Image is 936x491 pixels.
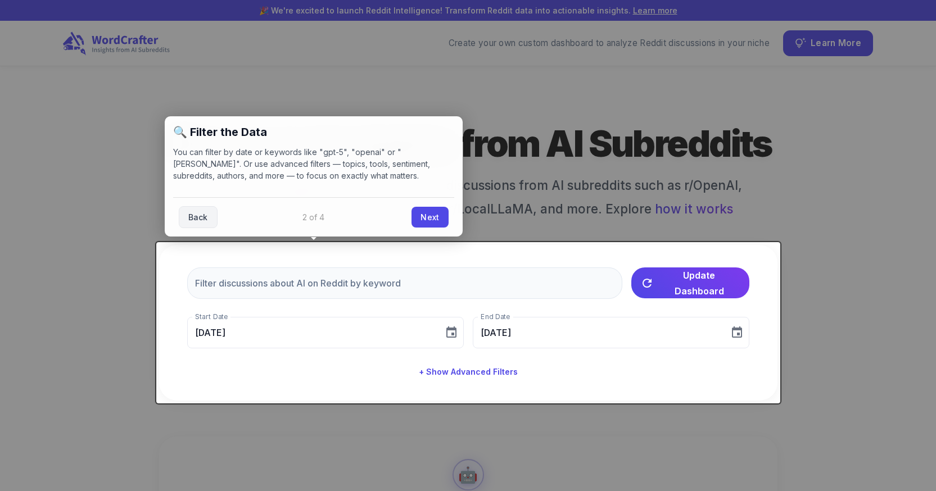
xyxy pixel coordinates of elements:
button: Choose date, selected date is Aug 4, 2025 [440,321,463,344]
label: Start Date [195,312,228,321]
input: MM/DD/YYYY [473,317,721,348]
span: Update Dashboard [658,267,740,299]
button: + Show Advanced Filters [414,362,522,383]
h2: 🔍 Filter the Data [173,125,454,139]
label: End Date [481,312,510,321]
input: Filter discussions about AI on Reddit by keyword [187,267,622,299]
button: Update Dashboard [631,267,749,298]
a: Next [412,207,448,228]
a: Back [179,206,218,228]
input: MM/DD/YYYY [187,317,436,348]
button: Choose date, selected date is Aug 20, 2025 [726,321,748,344]
p: You can filter by date or keywords like "gpt-5", "openai" or "[PERSON_NAME]". Or use advanced fil... [173,146,454,181]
